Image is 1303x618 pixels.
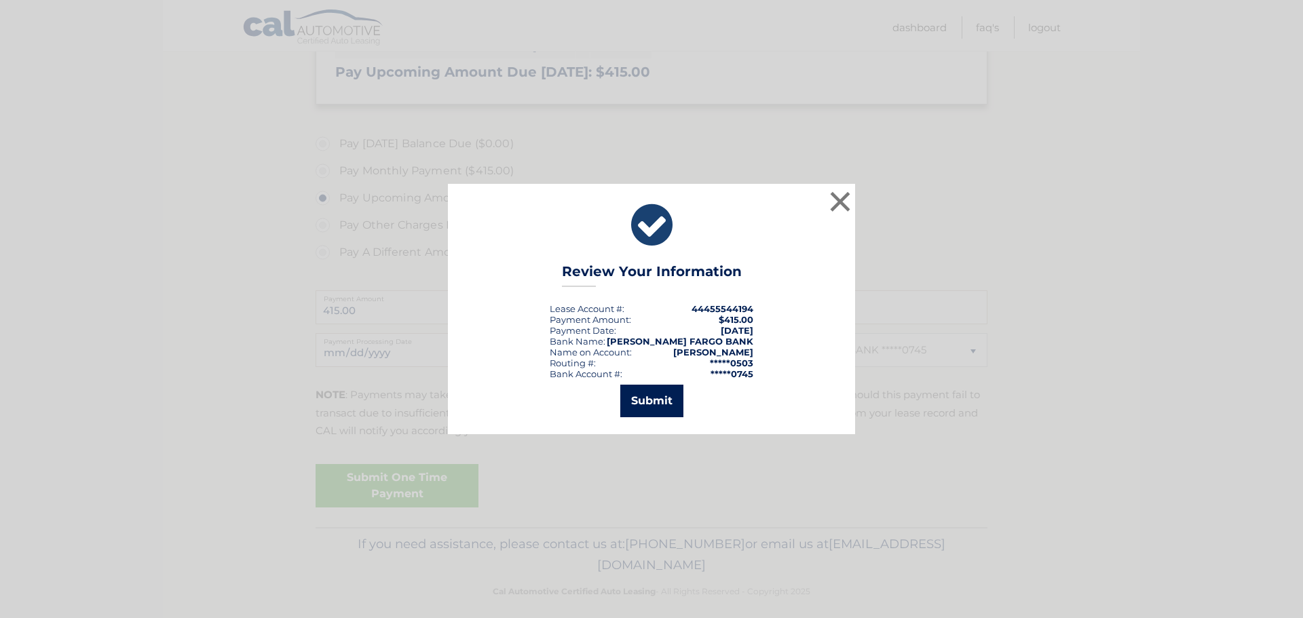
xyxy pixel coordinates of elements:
span: $415.00 [719,314,753,325]
strong: [PERSON_NAME] FARGO BANK [607,336,753,347]
button: Submit [620,385,683,417]
button: × [827,188,854,215]
strong: 44455544194 [692,303,753,314]
div: Lease Account #: [550,303,624,314]
h3: Review Your Information [562,263,742,287]
div: Bank Name: [550,336,605,347]
span: Payment Date [550,325,614,336]
div: Name on Account: [550,347,632,358]
strong: [PERSON_NAME] [673,347,753,358]
span: [DATE] [721,325,753,336]
div: Payment Amount: [550,314,631,325]
div: Bank Account #: [550,368,622,379]
div: : [550,325,616,336]
div: Routing #: [550,358,596,368]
